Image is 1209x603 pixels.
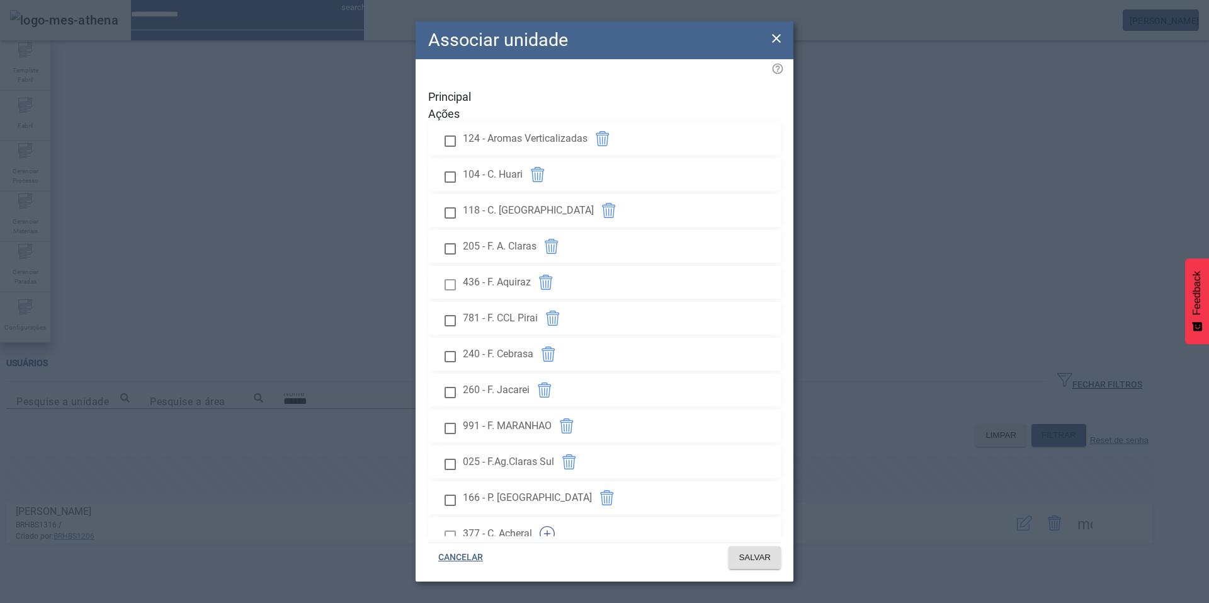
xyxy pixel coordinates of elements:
[463,131,587,146] span: 124 - Aromas Verticalizadas
[463,167,523,182] span: 104 - C. Huari
[428,546,493,569] button: CANCELAR
[463,526,532,541] span: 377 - C. Acheral
[463,347,533,362] span: 240 - F. Cebrasa
[463,418,552,434] span: 991 - F. MARANHAO
[463,239,536,254] span: 205 - F. A. Claras
[428,105,781,122] span: Ações
[739,551,771,564] span: SALVAR
[463,311,538,326] span: 781 - F. CCL Pirai
[1191,271,1203,315] span: Feedback
[428,88,781,105] span: Principal
[463,275,531,290] span: 436 - F. Aquiraz
[438,551,483,564] span: CANCELAR
[428,26,568,54] h2: Associar unidade
[463,382,530,398] span: 260 - F. Jacarei
[729,546,781,569] button: SALVAR
[463,490,592,505] span: 166 - P. [GEOGRAPHIC_DATA]
[1185,258,1209,344] button: Feedback - Mostrar pesquisa
[463,454,554,469] span: 025 - F.Ag.Claras Sul
[463,203,594,218] span: 118 - C. [GEOGRAPHIC_DATA]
